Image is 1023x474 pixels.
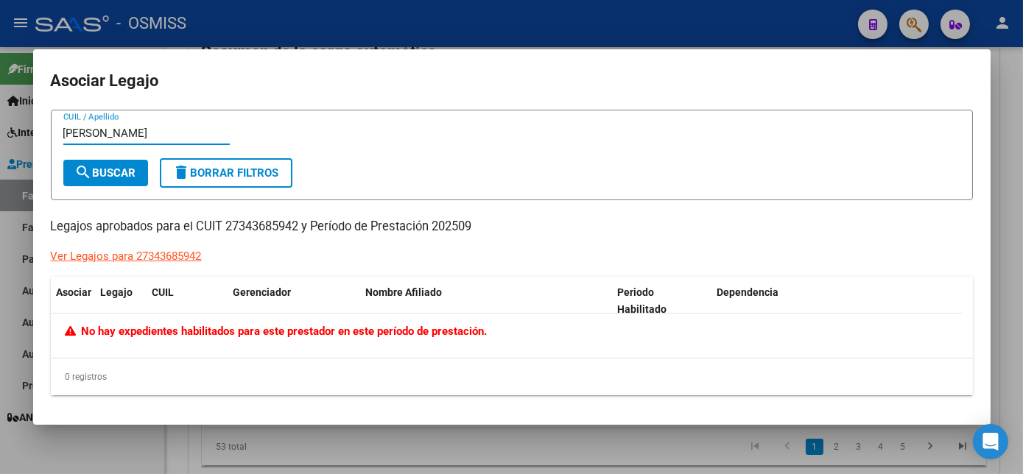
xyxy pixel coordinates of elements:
button: Borrar Filtros [160,158,292,188]
span: Borrar Filtros [173,166,279,180]
span: Dependencia [717,286,778,298]
span: CUIL [152,286,175,298]
datatable-header-cell: Gerenciador [228,277,360,325]
span: Buscar [75,166,136,180]
mat-icon: delete [173,163,191,181]
p: Legajos aprobados para el CUIT 27343685942 y Período de Prestación 202509 [51,218,973,236]
button: Buscar [63,160,148,186]
datatable-header-cell: Asociar [51,277,95,325]
datatable-header-cell: Nombre Afiliado [360,277,612,325]
datatable-header-cell: Legajo [95,277,147,325]
span: Legajo [101,286,133,298]
mat-icon: search [75,163,93,181]
datatable-header-cell: Dependencia [711,277,963,325]
div: Open Intercom Messenger [973,424,1008,459]
datatable-header-cell: Periodo Habilitado [611,277,711,325]
span: Gerenciador [233,286,292,298]
span: No hay expedientes habilitados para este prestador en este período de prestación. [65,325,488,338]
div: 0 registros [51,358,973,395]
span: Periodo Habilitado [617,286,667,315]
h2: Asociar Legajo [51,67,973,95]
span: Nombre Afiliado [366,286,443,298]
span: Asociar [57,286,92,298]
datatable-header-cell: CUIL [147,277,228,325]
div: Ver Legajos para 27343685942 [51,248,202,265]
